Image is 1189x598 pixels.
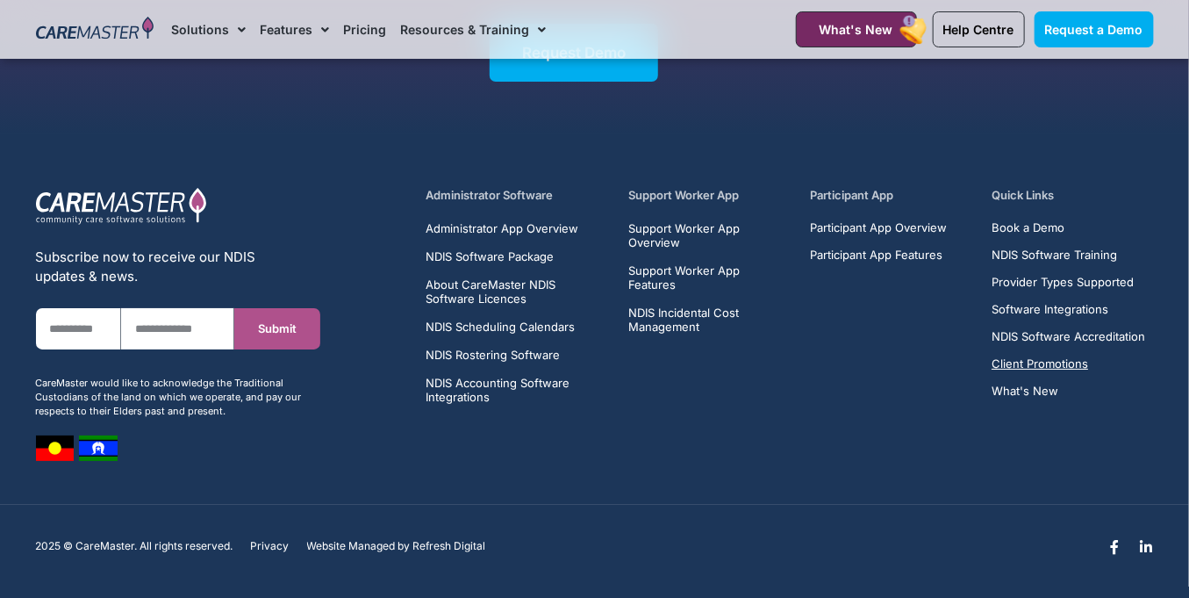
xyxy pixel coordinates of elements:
[1045,22,1143,37] span: Request a Demo
[426,249,608,263] a: NDIS Software Package
[943,22,1014,37] span: Help Centre
[992,385,1058,398] span: What's New
[992,357,1088,371] span: Client Promotions
[628,263,790,292] a: Support Worker App Features
[426,249,555,263] span: NDIS Software Package
[426,277,608,306] a: About CareMaster NDIS Software Licences
[992,187,1153,204] h5: Quick Links
[36,187,207,226] img: CareMaster Logo Part
[810,221,947,234] a: Participant App Overview
[933,11,1025,47] a: Help Centre
[628,306,790,334] a: NDIS Incidental Cost Management
[426,348,561,362] span: NDIS Rostering Software
[426,221,608,235] a: Administrator App Overview
[992,221,1145,234] a: Book a Demo
[820,22,893,37] span: What's New
[810,249,947,262] a: Participant App Features
[992,221,1064,234] span: Book a Demo
[36,248,320,286] div: Subscribe now to receive our NDIS updates & news.
[796,11,917,47] a: What's New
[992,303,1145,316] a: Software Integrations
[628,187,790,204] h5: Support Worker App
[413,540,486,552] a: Refresh Digital
[426,320,576,334] span: NDIS Scheduling Calendars
[234,308,319,349] button: Submit
[36,540,233,552] p: 2025 © CareMaster. All rights reserved.
[810,187,971,204] h5: Participant App
[992,249,1117,262] span: NDIS Software Training
[992,303,1108,316] span: Software Integrations
[628,221,790,249] a: Support Worker App Overview
[992,249,1145,262] a: NDIS Software Training
[36,17,154,43] img: CareMaster Logo
[426,221,579,235] span: Administrator App Overview
[426,320,608,334] a: NDIS Scheduling Calendars
[258,322,297,335] span: Submit
[36,376,320,418] div: CareMaster would like to acknowledge the Traditional Custodians of the land on which we operate, ...
[992,276,1134,289] span: Provider Types Supported
[251,540,290,552] a: Privacy
[426,348,608,362] a: NDIS Rostering Software
[1035,11,1154,47] a: Request a Demo
[992,330,1145,343] a: NDIS Software Accreditation
[992,357,1145,371] a: Client Promotions
[810,249,942,262] span: Participant App Features
[992,385,1145,398] a: What's New
[79,436,118,461] img: image 8
[426,376,608,404] a: NDIS Accounting Software Integrations
[307,540,411,552] span: Website Managed by
[426,187,608,204] h5: Administrator Software
[36,436,74,461] img: image 7
[992,276,1145,289] a: Provider Types Supported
